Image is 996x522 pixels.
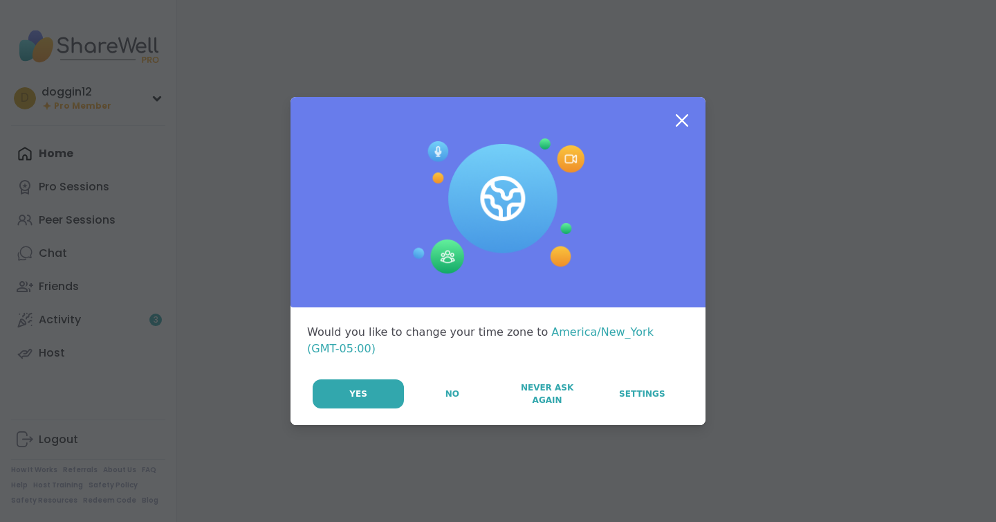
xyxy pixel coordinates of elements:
[349,388,367,400] span: Yes
[596,379,689,408] a: Settings
[412,138,584,274] img: Session Experience
[445,388,459,400] span: No
[405,379,499,408] button: No
[500,379,593,408] button: Never Ask Again
[307,324,689,357] div: Would you like to change your time zone to
[313,379,404,408] button: Yes
[507,381,587,406] span: Never Ask Again
[307,325,654,355] span: America/New_York (GMT-05:00)
[619,388,665,400] span: Settings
